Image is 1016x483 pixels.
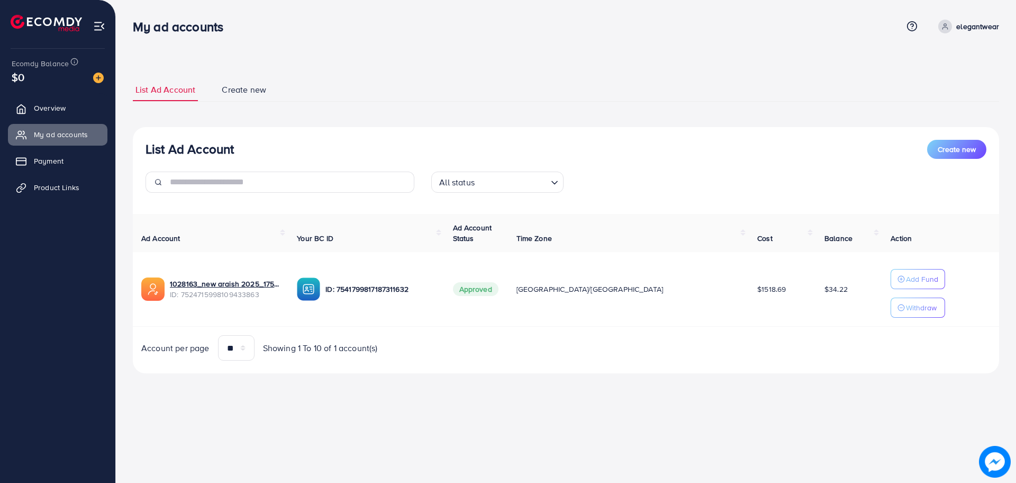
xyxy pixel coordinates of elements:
a: Product Links [8,177,107,198]
button: Create new [927,140,986,159]
span: Create new [938,144,976,155]
span: ID: 7524715998109433863 [170,289,280,300]
p: ID: 7541799817187311632 [325,283,436,296]
img: ic-ads-acc.e4c84228.svg [141,278,165,301]
span: List Ad Account [135,84,195,96]
span: Showing 1 To 10 of 1 account(s) [263,342,378,354]
input: Search for option [478,173,547,190]
span: Action [891,233,912,244]
a: Payment [8,150,107,172]
a: elegantwear [934,20,999,33]
h3: My ad accounts [133,19,232,34]
span: My ad accounts [34,129,88,140]
img: image [981,448,1009,476]
span: Overview [34,103,66,113]
span: Ad Account Status [453,222,492,244]
span: Create new [222,84,266,96]
span: [GEOGRAPHIC_DATA]/[GEOGRAPHIC_DATA] [516,284,664,294]
button: Add Fund [891,269,945,289]
p: Add Fund [906,273,938,285]
p: elegantwear [956,20,999,33]
span: All status [437,175,477,190]
span: Ecomdy Balance [12,58,69,69]
a: 1028163_new araish 2025_1751984578903 [170,279,280,289]
span: Balance [824,233,852,244]
span: Account per page [141,342,210,354]
img: ic-ba-acc.ded83a64.svg [297,278,320,301]
a: Overview [8,97,107,119]
p: Withdraw [906,301,937,314]
span: $34.22 [824,284,848,294]
div: <span class='underline'>1028163_new araish 2025_1751984578903</span></br>7524715998109433863 [170,279,280,300]
a: My ad accounts [8,124,107,145]
span: Your BC ID [297,233,333,244]
span: Ad Account [141,233,180,244]
h3: List Ad Account [146,141,234,157]
span: $1518.69 [757,284,786,294]
span: Payment [34,156,63,166]
span: Cost [757,233,773,244]
button: Withdraw [891,298,945,318]
span: Time Zone [516,233,552,244]
span: Approved [453,282,498,296]
img: menu [93,20,105,32]
span: $0 [12,69,24,85]
img: image [93,73,104,83]
span: Product Links [34,182,79,193]
div: Search for option [431,172,564,193]
img: logo [11,15,82,31]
